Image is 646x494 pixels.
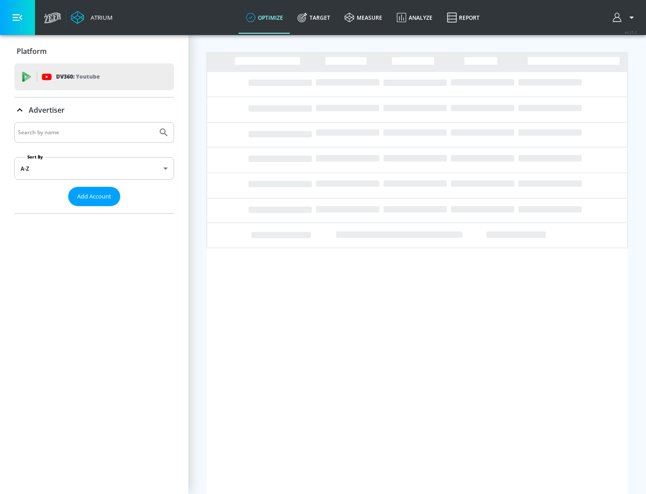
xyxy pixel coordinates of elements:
p: DV360: [56,72,100,82]
span: v 4.25.2 [624,30,637,35]
a: Atrium [71,11,113,24]
div: A-Z [14,157,174,180]
div: DV360: Youtube [14,63,174,90]
a: measure [337,1,389,34]
p: Youtube [76,72,100,81]
div: Platform [14,39,174,64]
p: Platform [17,46,47,56]
div: Advertiser [14,97,174,123]
a: Analyze [389,1,440,34]
a: optimize [239,1,290,34]
nav: list of Advertiser [14,206,174,213]
label: Sort By [26,154,45,160]
p: Advertiser [29,105,65,115]
a: Target [290,1,337,34]
input: Search by name [18,127,154,138]
button: Add Account [68,187,120,206]
div: Atrium [87,13,113,22]
span: Add Account [77,191,111,202]
a: Report [440,1,487,34]
div: Advertiser [14,122,174,213]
